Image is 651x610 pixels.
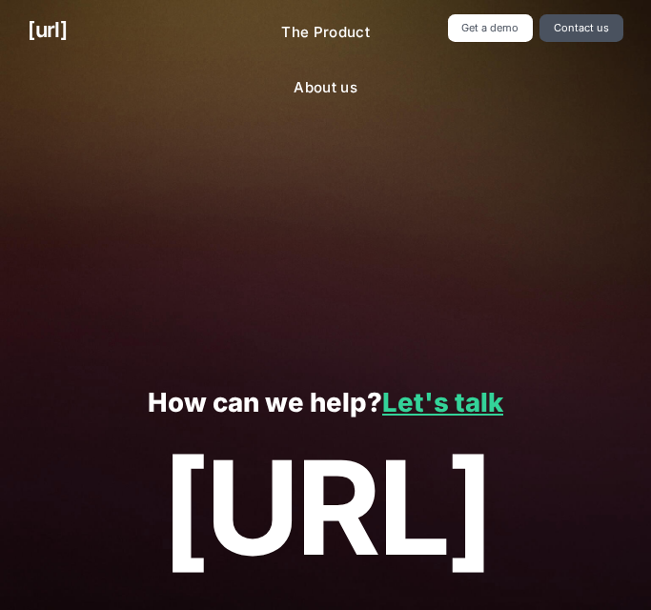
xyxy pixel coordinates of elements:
p: [URL] [28,435,622,581]
a: Contact us [539,14,622,42]
a: About us [278,70,373,107]
a: [URL] [28,14,67,46]
a: Let's talk [382,386,503,418]
p: How can we help? [28,388,622,417]
a: Get a demo [448,14,533,42]
a: The Product [266,14,385,51]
